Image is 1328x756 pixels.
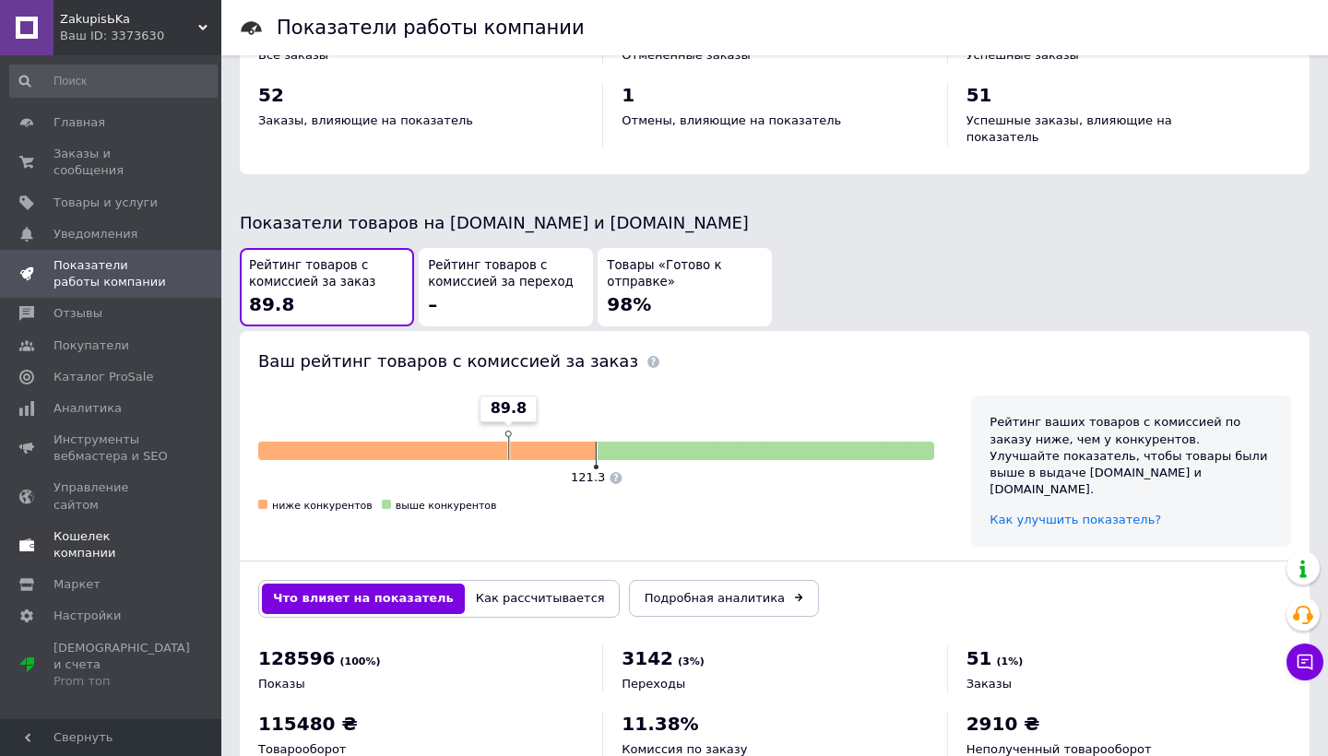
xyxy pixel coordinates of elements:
span: выше конкурентов [396,500,497,512]
span: Показы [258,677,305,691]
span: 51 [966,647,992,669]
span: (100%) [340,656,381,667]
span: 3142 [622,647,673,669]
span: Все заказы [258,48,328,62]
span: Уведомления [53,226,137,242]
span: Ваш рейтинг товаров с комиссией за заказ [258,351,638,371]
span: Успешные заказы, влияющие на показатель [966,113,1172,144]
span: Каталог ProSale [53,369,153,385]
span: 128596 [258,647,336,669]
span: Комиссия по заказу [622,742,747,756]
span: ниже конкурентов [272,500,373,512]
button: Как рассчитывается [465,584,616,613]
span: Заказы и сообщения [53,146,171,179]
span: Товары и услуги [53,195,158,211]
span: (1%) [997,656,1024,667]
a: Подробная аналитика [629,580,819,617]
span: Аналитика [53,400,122,417]
span: [DEMOGRAPHIC_DATA] и счета [53,640,190,691]
a: Как улучшить показатель? [990,513,1161,526]
h1: Показатели работы компании [277,17,585,39]
span: 51 [966,84,992,106]
span: 52 [258,84,284,106]
span: 2910 ₴ [966,713,1040,735]
span: 89.8 [491,398,527,419]
span: Показатели товаров на [DOMAIN_NAME] и [DOMAIN_NAME] [240,213,749,232]
span: Инструменты вебмастера и SEO [53,431,171,465]
span: Заказы [966,677,1012,691]
span: Товары «Готово к отправке» [607,257,763,291]
span: Отзывы [53,305,102,322]
span: 115480 ₴ [258,713,358,735]
span: ZakupisЬKa [60,11,198,28]
span: Заказы, влияющие на показатель [258,113,473,127]
span: Маркет [53,576,101,593]
button: Товары «Готово к отправке»98% [598,248,772,326]
button: Что влияет на показатель [262,584,465,613]
span: Отмены, влияющие на показатель [622,113,841,127]
button: Чат с покупателем [1286,644,1323,680]
span: 11.38% [622,713,698,735]
span: Показатели работы компании [53,257,171,290]
span: – [428,293,437,315]
span: 98% [607,293,651,315]
span: Рейтинг товаров с комиссией за заказ [249,257,405,291]
span: Товарооборот [258,742,346,756]
button: Рейтинг товаров с комиссией за переход– [419,248,593,326]
input: Поиск [9,65,218,98]
button: Рейтинг товаров с комиссией за заказ89.8 [240,248,414,326]
div: Prom топ [53,673,190,690]
span: (3%) [678,656,705,667]
span: Покупатели [53,337,129,354]
span: 89.8 [249,293,294,315]
span: Управление сайтом [53,479,171,513]
span: Главная [53,114,105,131]
span: 1 [622,84,634,106]
span: Успешные заказы [966,48,1079,62]
span: 121.3 [571,470,605,484]
span: Рейтинг товаров с комиссией за переход [428,257,584,291]
div: Ваш ID: 3373630 [60,28,221,44]
span: Настройки [53,608,121,624]
div: Рейтинг ваших товаров с комиссией по заказу ниже, чем у конкурентов. Улучшайте показатель, чтобы ... [990,414,1273,498]
span: Отмененные заказы [622,48,750,62]
span: Неполученный товарооборот [966,742,1152,756]
span: Кошелек компании [53,528,171,561]
span: Переходы [622,677,685,691]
